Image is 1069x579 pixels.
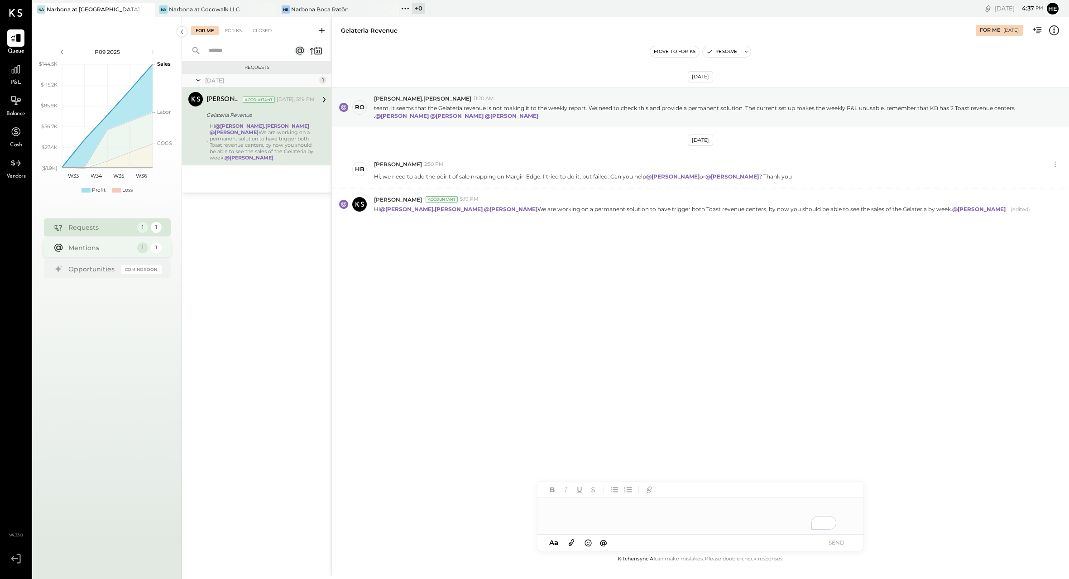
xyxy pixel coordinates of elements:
[983,4,992,13] div: copy link
[484,206,537,212] strong: @[PERSON_NAME]
[460,196,479,203] span: 5:19 PM
[554,538,558,547] span: a
[206,95,241,104] div: [PERSON_NAME]
[705,173,759,180] strong: @[PERSON_NAME]
[0,61,31,87] a: P&L
[0,123,31,150] a: Cash
[546,484,558,496] button: Bold
[68,265,116,274] div: Opportunities
[92,187,105,194] div: Profit
[41,82,58,88] text: $115.2K
[0,29,31,56] a: Queue
[355,165,364,174] div: HB
[374,160,422,168] span: [PERSON_NAME]
[980,27,1000,34] div: For Me
[818,536,854,549] button: SEND
[688,135,713,146] div: [DATE]
[426,196,458,203] div: Accountant
[69,48,146,56] div: P09 2025
[210,129,259,135] strong: @[PERSON_NAME]
[41,165,58,171] text: ($1.9K)
[137,222,148,233] div: 1
[47,5,141,13] div: Narbona at [GEOGRAPHIC_DATA] LLC
[191,26,219,35] div: For Me
[159,5,168,14] div: Na
[587,484,599,496] button: Strikethrough
[157,61,171,67] text: Sales
[600,538,607,547] span: @
[10,141,22,150] span: Cash
[151,222,162,233] div: 1
[291,5,349,13] div: Narbona Boca Ratōn
[68,243,133,252] div: Mentions
[206,111,312,120] div: Gelateria Revenue
[597,537,610,548] button: @
[380,206,483,212] strong: @[PERSON_NAME].[PERSON_NAME]
[0,92,31,118] a: Balance
[41,123,58,130] text: $56.7K
[374,205,1007,213] p: Hi We are working on a permanent solution to have trigger both Toast revenue centers, by now you ...
[546,538,561,548] button: Aa
[68,223,133,232] div: Requests
[6,110,25,118] span: Balance
[995,4,1043,13] div: [DATE]
[37,5,45,14] div: Na
[282,5,290,14] div: NB
[248,26,276,35] div: Closed
[135,173,147,179] text: W36
[424,161,444,168] span: 2:50 PM
[6,173,26,181] span: Vendors
[122,187,133,194] div: Loss
[1011,206,1030,213] span: (edited)
[374,196,422,203] span: [PERSON_NAME]
[1003,27,1019,34] div: [DATE]
[609,484,620,496] button: Unordered List
[374,173,792,180] p: Hi, we need to add the point of sale mapping on Margin Edge. I tried to do it, but failed. Can yo...
[41,102,58,109] text: $85.9K
[375,112,429,119] strong: @[PERSON_NAME]
[169,5,240,13] div: Narbona at Cocowalk LLC
[341,26,398,35] div: Gelateria Revenue
[210,123,315,161] div: Hi We are working on a permanent solution to have trigger both Toast revenue centers, by now you ...
[355,103,364,111] div: ro
[646,173,700,180] strong: @[PERSON_NAME]
[205,77,317,84] div: [DATE]
[703,46,741,57] button: Resolve
[277,96,315,103] div: [DATE], 5:19 PM
[187,64,327,71] div: Requests
[68,173,79,179] text: W33
[374,104,1027,120] p: team, it seems that the Gelateria revenue is not making it to the weekly report. We need to check...
[485,112,538,119] strong: @[PERSON_NAME]
[39,61,58,67] text: $144.5K
[0,154,31,181] a: Vendors
[643,484,655,496] button: Add URL
[225,154,273,161] strong: @[PERSON_NAME]
[560,484,572,496] button: Italic
[137,242,148,253] div: 1
[319,77,326,84] div: 1
[151,242,162,253] div: 1
[90,173,102,179] text: W34
[374,95,471,102] span: [PERSON_NAME].[PERSON_NAME]
[650,46,699,57] button: Move to for ks
[221,26,246,35] div: For KS
[121,265,162,274] div: Coming Soon
[622,484,634,496] button: Ordered List
[412,3,425,14] div: + 0
[157,109,171,115] text: Labor
[688,71,713,82] div: [DATE]
[157,140,172,146] text: COGS
[430,112,484,119] strong: @[PERSON_NAME]
[1045,1,1060,16] button: He
[42,144,58,150] text: $27.4K
[574,484,585,496] button: Underline
[113,173,124,179] text: W35
[11,79,21,87] span: P&L
[215,123,309,129] strong: @[PERSON_NAME].[PERSON_NAME]
[537,498,863,534] div: To enrich screen reader interactions, please activate Accessibility in Grammarly extension settings
[952,206,1006,212] strong: @[PERSON_NAME]
[8,48,24,56] span: Queue
[243,96,275,103] div: Accountant
[474,95,494,102] span: 11:20 AM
